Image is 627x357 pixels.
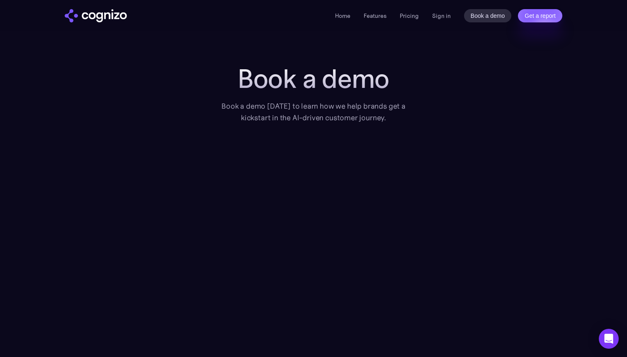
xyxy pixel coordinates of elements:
[210,64,417,94] h1: Book a demo
[464,9,512,22] a: Book a demo
[599,329,619,349] div: Open Intercom Messenger
[400,12,419,19] a: Pricing
[518,9,562,22] a: Get a report
[432,11,451,21] a: Sign in
[65,9,127,22] a: home
[364,12,386,19] a: Features
[335,12,350,19] a: Home
[210,100,417,124] div: Book a demo [DATE] to learn how we help brands get a kickstart in the AI-driven customer journey.
[65,9,127,22] img: cognizo logo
